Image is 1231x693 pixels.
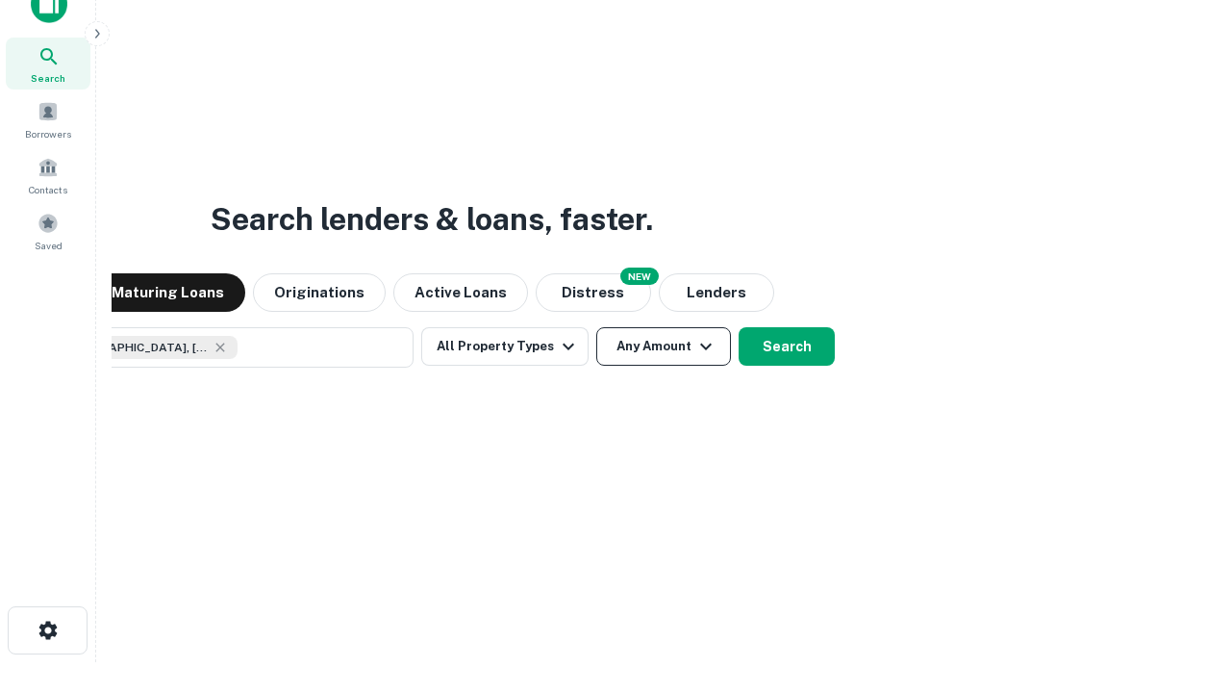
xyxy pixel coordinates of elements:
a: Search [6,38,90,90]
button: Originations [253,273,386,312]
button: Lenders [659,273,774,312]
h3: Search lenders & loans, faster. [211,196,653,243]
span: Saved [35,238,63,253]
button: Search [739,327,835,366]
button: [GEOGRAPHIC_DATA], [GEOGRAPHIC_DATA], [GEOGRAPHIC_DATA] [29,327,414,368]
button: Any Amount [596,327,731,366]
span: Contacts [29,182,67,197]
span: Search [31,70,65,86]
button: Search distressed loans with lien and other non-mortgage details. [536,273,651,312]
span: [GEOGRAPHIC_DATA], [GEOGRAPHIC_DATA], [GEOGRAPHIC_DATA] [64,339,209,356]
span: Borrowers [25,126,71,141]
div: NEW [620,268,659,285]
button: Active Loans [393,273,528,312]
iframe: Chat Widget [1135,539,1231,631]
a: Contacts [6,149,90,201]
a: Borrowers [6,93,90,145]
button: Maturing Loans [90,273,245,312]
a: Saved [6,205,90,257]
button: All Property Types [421,327,589,366]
